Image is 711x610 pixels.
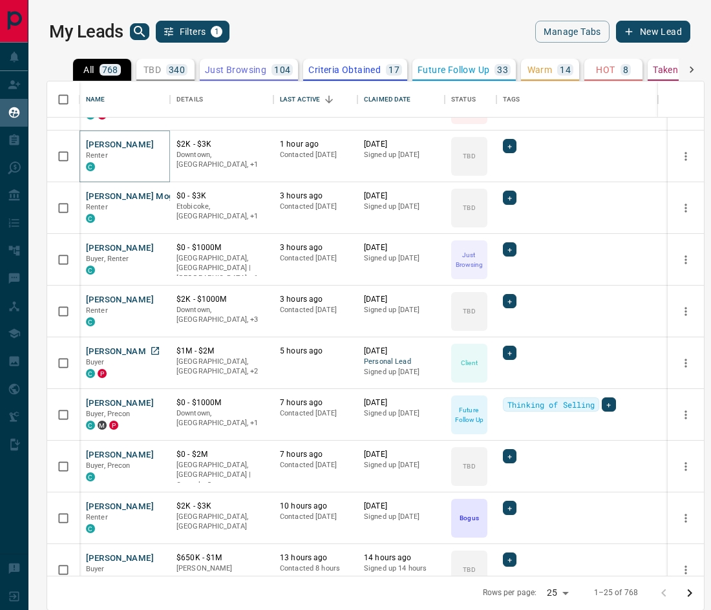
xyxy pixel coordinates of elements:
p: Signed up [DATE] [364,202,438,212]
p: Toronto [176,202,267,222]
div: condos.ca [86,317,95,326]
span: Thinking of Selling [507,398,595,411]
span: Buyer, Precon [86,461,131,470]
button: [PERSON_NAME] [86,501,154,513]
p: Signed up [DATE] [364,512,438,522]
p: HOT [596,65,615,74]
div: + [503,139,516,153]
div: Tags [496,81,658,118]
p: Just Browsing [452,250,486,269]
p: $0 - $1000M [176,397,267,408]
button: [PERSON_NAME] [86,449,154,461]
p: $0 - $1000M [176,242,267,253]
h1: My Leads [49,21,123,42]
span: Buyer [86,565,105,573]
p: Signed up [DATE] [364,150,438,160]
p: [DATE] [364,449,438,460]
p: 340 [169,65,185,74]
p: Contacted [DATE] [280,460,351,470]
div: condos.ca [86,369,95,378]
p: 104 [274,65,290,74]
p: 17 [388,65,399,74]
button: more [676,198,695,218]
p: 10 hours ago [280,501,351,512]
div: mrloft.ca [98,421,107,430]
div: Name [86,81,105,118]
button: more [676,147,695,166]
p: TBD [463,565,475,574]
p: Future Follow Up [452,405,486,425]
p: $2K - $3K [176,501,267,512]
p: North York, Midtown | Central, Toronto [176,305,267,325]
div: 25 [542,584,573,602]
div: + [503,346,516,360]
span: 1 [212,27,221,36]
p: Contacted [DATE] [280,253,351,264]
button: more [676,509,695,528]
div: + [503,552,516,567]
button: search button [130,23,149,40]
p: 3 hours ago [280,294,351,305]
p: Just Browsing [205,65,266,74]
p: 14 [560,65,571,74]
span: Buyer, Renter [86,255,129,263]
p: Contacted [DATE] [280,512,351,522]
p: $1M - $2M [176,346,267,357]
p: Contacted [DATE] [280,305,351,315]
p: Signed up [DATE] [364,253,438,264]
div: + [602,397,615,412]
p: [DATE] [364,294,438,305]
div: Status [445,81,496,118]
p: Contacted [DATE] [280,408,351,419]
p: Contacted 8 hours ago [280,563,351,584]
button: [PERSON_NAME] [86,397,154,410]
p: 1 hour ago [280,139,351,150]
p: Contacted [DATE] [280,150,351,160]
p: West End, Toronto [176,357,267,377]
p: Toronto, King [176,460,267,490]
span: + [507,553,512,566]
p: [DATE] [364,501,438,512]
p: Signed up [DATE] [364,367,438,377]
p: All [83,65,94,74]
div: Status [451,81,476,118]
div: Name [80,81,170,118]
div: Tags [503,81,520,118]
p: Toronto [176,253,267,284]
button: [PERSON_NAME] [86,242,154,255]
p: $2K - $1000M [176,294,267,305]
p: Toronto [176,408,267,428]
p: Signed up [DATE] [364,460,438,470]
p: 768 [102,65,118,74]
button: more [676,405,695,425]
span: Renter [86,151,108,160]
div: + [503,501,516,515]
p: 3 hours ago [280,191,351,202]
button: Go to next page [677,580,703,606]
p: $0 - $3K [176,191,267,202]
button: more [676,250,695,269]
span: Renter [86,306,108,315]
p: Criteria Obtained [308,65,381,74]
div: Details [176,81,203,118]
p: 7 hours ago [280,397,351,408]
span: + [507,295,512,308]
p: TBD [463,461,475,471]
div: + [503,449,516,463]
div: condos.ca [86,524,95,533]
p: $650K - $1M [176,552,267,563]
span: + [507,191,512,204]
span: + [507,140,512,152]
span: + [507,243,512,256]
div: Claimed Date [357,81,445,118]
button: Sort [320,90,338,109]
div: Claimed Date [364,81,411,118]
p: 5 hours ago [280,346,351,357]
p: Toronto [176,150,267,170]
p: 33 [497,65,508,74]
a: Open in New Tab [147,342,164,359]
div: condos.ca [86,162,95,171]
button: more [676,302,695,321]
p: 7 hours ago [280,449,351,460]
p: [DATE] [364,346,438,357]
